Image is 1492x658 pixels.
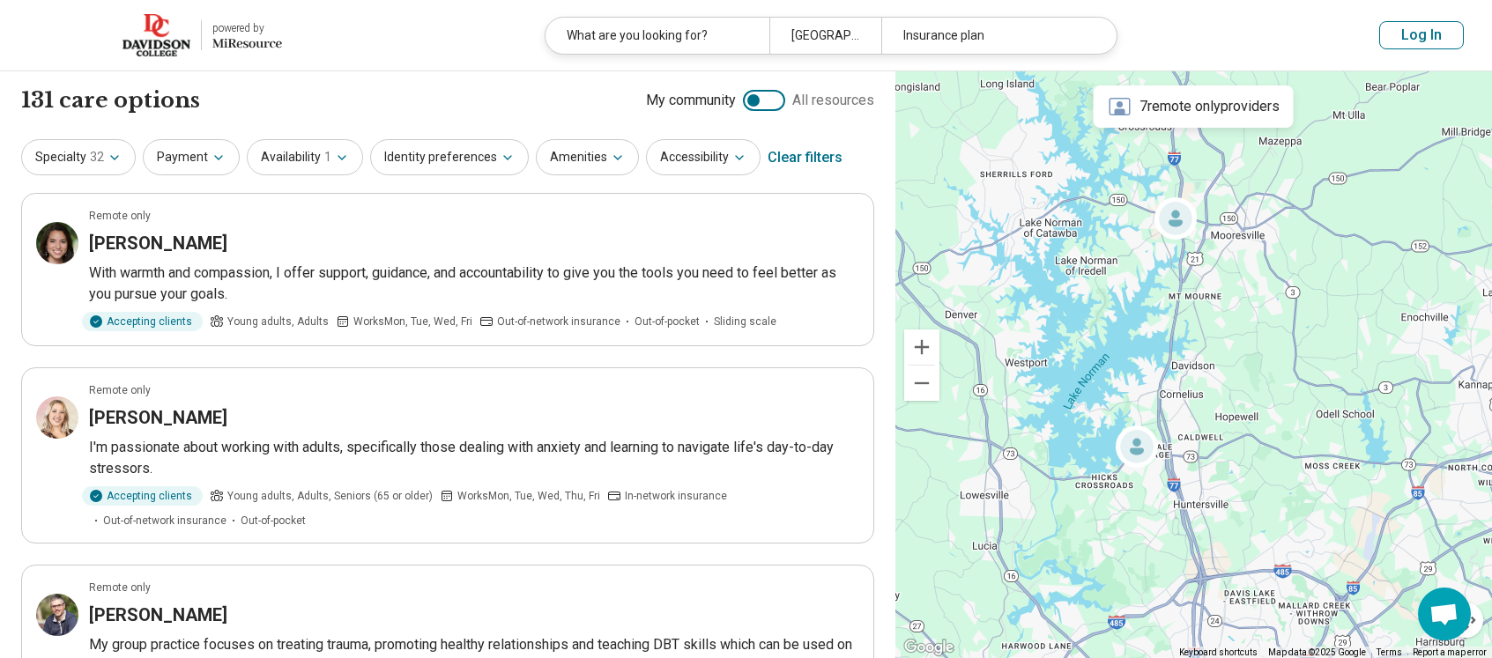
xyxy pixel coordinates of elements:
[324,148,331,166] span: 1
[904,329,939,365] button: Zoom in
[89,231,227,255] h3: [PERSON_NAME]
[143,139,240,175] button: Payment
[82,312,203,331] div: Accepting clients
[89,208,151,224] p: Remote only
[546,18,769,54] div: What are you looking for?
[370,139,529,175] button: Identity preferences
[1377,647,1402,657] a: Terms (opens in new tab)
[768,137,842,179] div: Clear filters
[769,18,881,54] div: [GEOGRAPHIC_DATA], [GEOGRAPHIC_DATA], [GEOGRAPHIC_DATA]
[89,262,859,305] p: With warmth and compassion, I offer support, guidance, and accountability to give you the tools y...
[89,437,859,479] p: I'm passionate about working with adults, specifically those dealing with anxiety and learning to...
[1413,647,1487,657] a: Report a map error
[82,486,203,506] div: Accepting clients
[635,314,700,329] span: Out-of-pocket
[89,603,227,627] h3: [PERSON_NAME]
[21,85,200,115] h1: 131 care options
[881,18,1105,54] div: Insurance plan
[241,513,306,529] span: Out-of-pocket
[212,20,282,36] div: powered by
[792,90,874,111] span: All resources
[122,14,190,56] img: Davidson College
[1379,21,1464,49] button: Log In
[103,513,226,529] span: Out-of-network insurance
[536,139,639,175] button: Amenities
[497,314,620,329] span: Out-of-network insurance
[646,139,761,175] button: Accessibility
[89,405,227,430] h3: [PERSON_NAME]
[457,488,600,504] span: Works Mon, Tue, Wed, Thu, Fri
[247,139,363,175] button: Availability1
[227,488,433,504] span: Young adults, Adults, Seniors (65 or older)
[1418,588,1471,640] a: Open chat
[90,148,104,166] span: 32
[89,580,151,595] p: Remote only
[21,139,136,175] button: Specialty32
[1268,647,1366,657] span: Map data ©2025 Google
[904,366,939,401] button: Zoom out
[227,314,329,329] span: Young adults, Adults
[714,314,776,329] span: Sliding scale
[646,90,736,111] span: My community
[625,488,727,504] span: In-network insurance
[1094,85,1294,128] div: 7 remote only providers
[28,14,282,56] a: Davidson Collegepowered by
[353,314,472,329] span: Works Mon, Tue, Wed, Fri
[89,382,151,398] p: Remote only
